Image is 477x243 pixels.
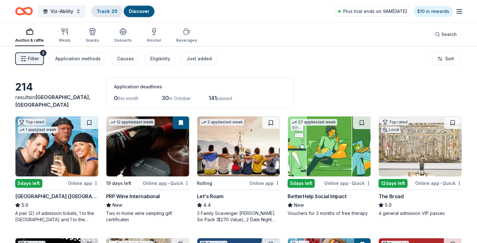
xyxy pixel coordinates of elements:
div: Eligibility [150,55,170,62]
button: Eligibility [144,52,175,65]
span: 141 [209,95,217,101]
div: Top rated [18,119,45,125]
div: Beverages [176,38,197,43]
div: Online app Quick [143,179,189,187]
a: $10 in rewards [413,6,453,17]
span: • [440,181,442,186]
button: Meals [59,25,70,46]
button: Application methods [49,52,106,65]
img: Image for Hollywood Wax Museum (Hollywood) [15,116,98,176]
div: Causes [117,55,134,62]
div: 12 days left [379,179,408,188]
a: Image for BetterHelp Social Impact27 applieslast week5days leftOnline app•QuickBetterHelp Social ... [288,116,371,216]
div: Rolling [197,180,212,187]
div: [GEOGRAPHIC_DATA] ([GEOGRAPHIC_DATA]) [15,193,98,200]
div: results [15,93,98,109]
button: Track· 20Discover [91,5,155,18]
div: 4 general admission VIP passes [379,210,462,216]
span: Search [441,31,457,38]
div: Vouchers for 3 months of free therapy [288,210,371,216]
div: A pair (2) of admission tickets, 1 to the [GEOGRAPHIC_DATA] and 1 to the [GEOGRAPHIC_DATA] [15,210,98,223]
span: [GEOGRAPHIC_DATA], [GEOGRAPHIC_DATA] [15,94,91,108]
span: 5.0 [21,201,28,209]
div: Snacks [86,38,99,43]
div: 3 Family Scavenger [PERSON_NAME] Six Pack ($270 Value), 2 Date Night Scavenger [PERSON_NAME] Two ... [197,210,280,223]
span: Filter [28,55,39,62]
button: Alcohol [147,25,161,46]
div: BetterHelp Social Impact [288,193,346,200]
img: Image for The Broad [379,116,462,176]
span: Viz-Ability [51,8,73,15]
div: 12 applies last week [109,119,155,126]
a: Image for Hollywood Wax Museum (Hollywood)Top rated1 applylast week5days leftOnline app[GEOGRAPHI... [15,116,98,223]
span: this month [118,96,139,101]
span: Sort [445,55,454,62]
a: Home [15,4,33,19]
div: Online app Quick [415,179,462,187]
button: Causes [111,52,139,65]
div: 2 [40,50,46,56]
span: • [349,181,351,186]
div: 5 days left [15,179,42,188]
div: Auction & raffle [15,38,44,43]
a: Plus trial ends on 9AM[DATE] [334,6,411,16]
div: The Broad [379,193,403,200]
span: passed [217,96,232,101]
div: Online app Quick [324,179,371,187]
button: Search [430,28,462,41]
div: 214 [15,81,98,93]
div: Alcohol [147,38,161,43]
div: Desserts [114,38,132,43]
button: Beverages [176,25,197,46]
span: 0 [114,95,118,101]
div: Online app [68,179,98,187]
div: 27 applies last week [290,119,337,126]
span: New [294,201,304,209]
span: in [15,94,91,108]
span: 4.4 [203,201,211,209]
div: Online app [249,179,280,187]
button: Just added [180,52,217,65]
button: Snacks [86,25,99,46]
div: 1 apply last week [18,127,58,133]
button: Auction & raffle [15,25,44,46]
div: Meals [59,38,70,43]
span: in October [169,96,191,101]
span: Plus trial ends on 9AM[DATE] [343,8,407,15]
img: Image for BetterHelp Social Impact [288,116,371,176]
a: Track· 20 [97,9,117,14]
div: Top rated [381,119,409,125]
button: Viz-Ability [38,5,86,18]
div: Just added [187,55,212,62]
div: Local [381,127,400,133]
a: Image for Let's Roam2 applieslast weekRollingOnline appLet's Roam4.43 Family Scavenger [PERSON_NA... [197,116,280,223]
span: New [112,201,122,209]
div: Application methods [55,55,101,62]
img: Image for PRP Wine International [106,116,189,176]
button: Sort [432,52,459,65]
div: 19 days left [106,180,131,187]
div: 5 days left [288,179,315,188]
span: • [168,181,169,186]
div: Two in-home wine sampling gift certificates [106,210,189,223]
div: PRP Wine International [106,193,160,200]
div: Let's Roam [197,193,224,200]
span: 5.0 [385,201,391,209]
button: Desserts [114,25,132,46]
a: Discover [129,9,149,14]
button: Filter2 [15,52,44,65]
a: Image for The BroadTop ratedLocal12days leftOnline app•QuickThe Broad5.04 general admission VIP p... [379,116,462,216]
a: Image for PRP Wine International12 applieslast week19 days leftOnline app•QuickPRP Wine Internati... [106,116,189,223]
img: Image for Let's Roam [197,116,280,176]
div: 2 applies last week [200,119,244,126]
span: 30 [161,95,169,101]
div: Application deadlines [114,83,286,91]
